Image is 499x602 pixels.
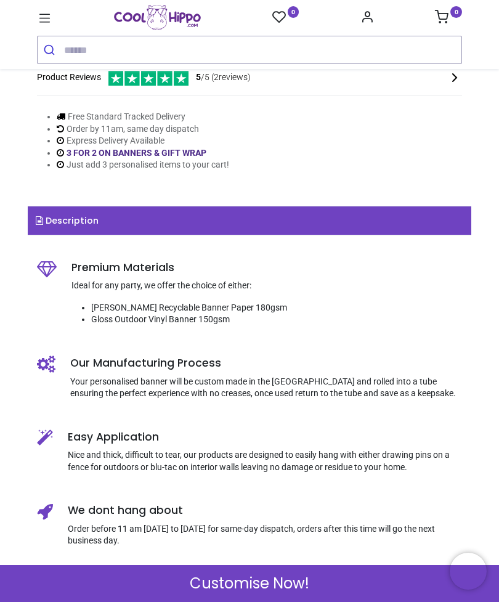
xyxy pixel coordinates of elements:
span: Customise Now! [190,573,309,594]
img: Cool Hippo [114,5,201,30]
a: Logo of Cool Hippo [114,5,201,30]
sup: 0 [450,6,462,18]
p: Ideal for any party, we offer the choice of either: [71,280,462,292]
p: Nice and thick, difficult to tear, our products are designed to easily hang with either drawing p... [68,449,462,473]
h5: Our Manufacturing Process [70,356,462,371]
button: Submit [38,36,64,63]
h5: Easy Application [68,429,462,445]
li: Express Delivery Available [57,135,229,147]
div: Product Reviews [37,69,462,86]
li: Free Standard Tracked Delivery [57,111,229,123]
span: 5 [196,72,201,82]
a: 0 [435,14,462,23]
a: Description [28,206,471,235]
sup: 0 [288,6,299,18]
h5: Premium Materials [71,260,462,275]
span: /5 ( 2 reviews) [196,71,251,84]
li: Order by 11am, same day dispatch [57,123,229,136]
a: Account Info [360,14,374,23]
li: Just add 3 personalised items to your cart! [57,159,229,171]
p: Your personalised banner will be custom made in the [GEOGRAPHIC_DATA] and rolled into a tube ensu... [70,376,462,400]
li: Gloss Outdoor Vinyl Banner 150gsm [91,314,462,326]
h5: We dont hang about [68,503,462,518]
a: 3 FOR 2 ON BANNERS & GIFT WRAP [67,148,206,158]
p: Order before 11 am [DATE] to [DATE] for same-day dispatch, orders after this time will go the nex... [68,523,462,547]
a: 0 [272,10,299,25]
li: [PERSON_NAME] Recyclable Banner Paper 180gsm [91,302,462,314]
iframe: Brevo live chat [450,553,487,590]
